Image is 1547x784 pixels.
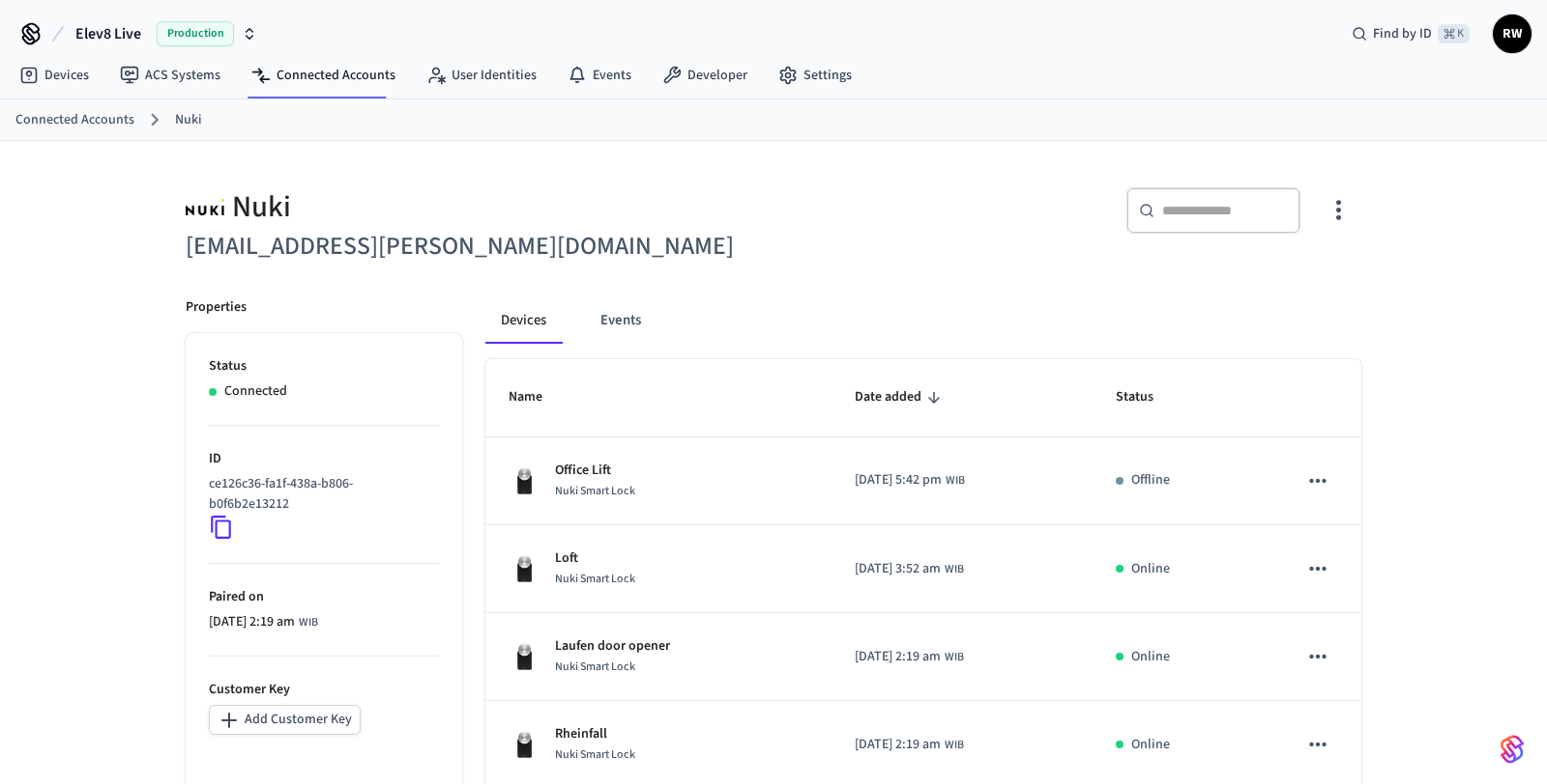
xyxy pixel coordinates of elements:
img: SeamLogoGradient.69752ec5.svg [1501,734,1524,765]
span: [DATE] 2:19 am [209,612,295,632]
span: Date added [855,382,947,412]
span: WIB [945,737,964,754]
p: Online [1131,647,1170,667]
span: WIB [946,472,965,490]
span: Nuki Smart Lock [555,658,635,675]
p: Office Lift [555,461,635,481]
a: User Identities [411,58,552,93]
p: ID [209,449,439,469]
img: Nuki Smart Lock 3.0 Pro Black, Front [509,641,540,672]
div: Nuki [186,187,762,227]
div: Asia/Jakarta [209,612,318,632]
span: WIB [945,649,964,666]
div: connected account tabs [485,297,1361,344]
div: Asia/Jakarta [855,559,964,579]
span: Status [1116,382,1179,412]
h6: [EMAIL_ADDRESS][PERSON_NAME][DOMAIN_NAME] [186,227,762,266]
span: [DATE] 3:52 am [855,559,941,579]
img: Nuki Smart Lock 3.0 Pro Black, Front [509,465,540,496]
button: Add Customer Key [209,705,361,735]
p: Paired on [209,587,439,607]
span: [DATE] 2:19 am [855,735,941,755]
img: Nuki Logo, Square [186,187,224,227]
span: Nuki Smart Lock [555,746,635,763]
a: Nuki [175,110,202,130]
span: Name [509,382,568,412]
p: Rheinfall [555,724,635,744]
div: Find by ID⌘ K [1336,16,1485,51]
a: Devices [4,58,104,93]
p: Online [1131,735,1170,755]
button: Devices [485,297,562,344]
p: Customer Key [209,680,439,700]
a: Events [552,58,647,93]
span: WIB [299,614,318,631]
span: [DATE] 5:42 pm [855,470,942,490]
a: Developer [647,58,763,93]
span: Nuki Smart Lock [555,571,635,587]
a: Settings [763,58,867,93]
span: Production [157,21,234,46]
div: Asia/Jakarta [855,470,965,490]
p: Properties [186,297,247,318]
p: Status [209,356,439,377]
p: Laufen door opener [555,636,670,657]
a: ACS Systems [104,58,236,93]
img: Nuki Smart Lock 3.0 Pro Black, Front [509,553,540,584]
button: RW [1493,14,1532,53]
div: Asia/Jakarta [855,647,964,667]
span: [DATE] 2:19 am [855,647,941,667]
img: Nuki Smart Lock 3.0 Pro Black, Front [509,729,540,760]
a: Connected Accounts [236,58,411,93]
span: RW [1495,16,1530,51]
span: Find by ID [1373,24,1432,43]
span: Nuki Smart Lock [555,483,635,499]
p: ce126c36-fa1f-438a-b806-b0f6b2e13212 [209,474,431,515]
p: Online [1131,559,1170,579]
span: WIB [945,561,964,578]
a: Connected Accounts [15,110,134,130]
p: Offline [1131,470,1170,490]
span: Elev8 Live [75,22,141,45]
p: Connected [224,381,287,402]
span: ⌘ K [1438,24,1470,43]
div: Asia/Jakarta [855,735,964,755]
button: Events [585,297,657,344]
p: Loft [555,548,635,569]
